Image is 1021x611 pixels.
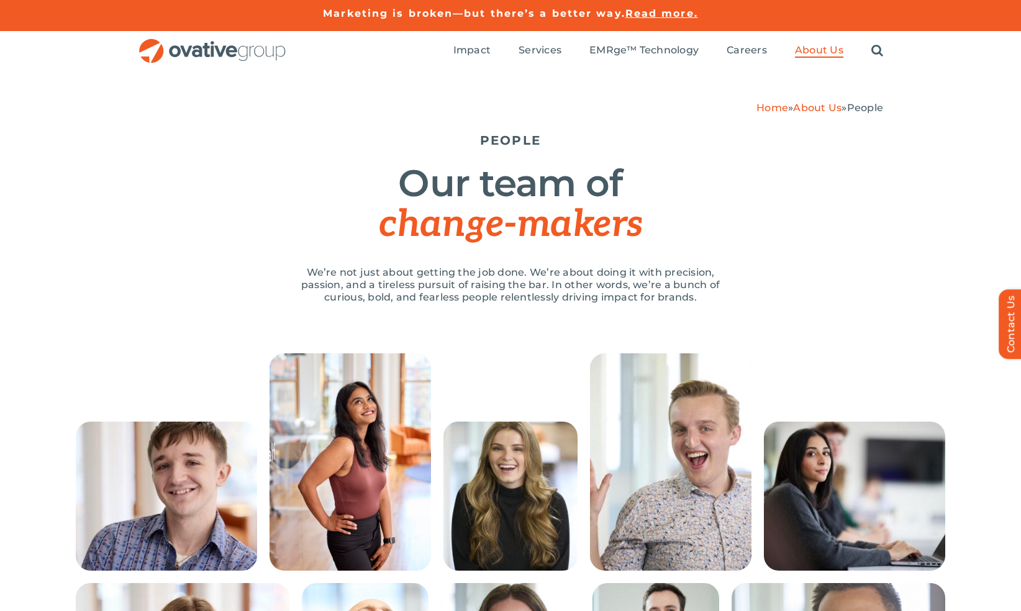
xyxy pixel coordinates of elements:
a: Home [756,102,788,114]
h5: PEOPLE [138,133,883,148]
nav: Menu [453,31,883,71]
a: Marketing is broken—but there’s a better way. [323,7,625,19]
a: EMRge™ Technology [589,44,699,58]
span: » » [756,102,883,114]
img: People – Collage Lauren [443,422,578,571]
a: OG_Full_horizontal_RGB [138,37,287,49]
img: People – Collage Trushna [764,422,945,571]
a: Impact [453,44,491,58]
img: People – Collage McCrossen [590,353,751,571]
a: Careers [727,44,767,58]
a: Read more. [625,7,698,19]
span: Impact [453,44,491,57]
span: EMRge™ Technology [589,44,699,57]
span: change-makers [379,202,642,247]
img: People – Collage Ethan [76,422,257,571]
span: About Us [795,44,843,57]
img: 240613_Ovative Group_Portrait14945 (1) [270,353,431,571]
p: We’re not just about getting the job done. We’re about doing it with precision, passion, and a ti... [287,266,734,304]
span: Careers [727,44,767,57]
span: Services [519,44,561,57]
a: About Us [795,44,843,58]
a: About Us [793,102,842,114]
a: Search [871,44,883,58]
h1: Our team of [138,163,883,245]
a: Services [519,44,561,58]
span: People [847,102,883,114]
